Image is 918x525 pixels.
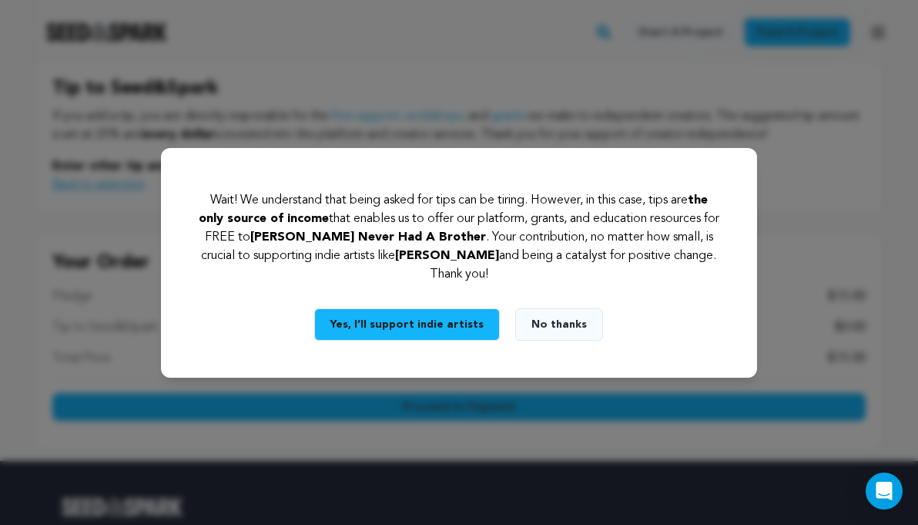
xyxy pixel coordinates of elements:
span: [PERSON_NAME] [395,250,499,262]
button: No thanks [515,308,603,341]
span: the only source of income [199,194,708,225]
span: [PERSON_NAME] Never Had A Brother [250,231,486,244]
div: Open Intercom Messenger [866,473,903,510]
button: Yes, I’ll support indie artists [314,308,500,341]
p: Wait! We understand that being asked for tips can be tiring. However, in this case, tips are that... [198,191,719,284]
